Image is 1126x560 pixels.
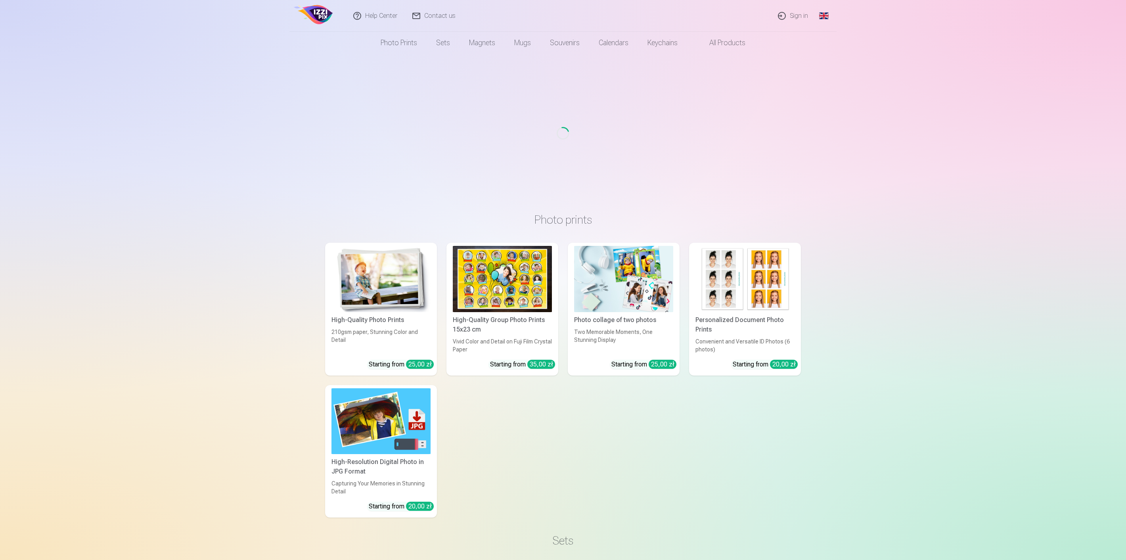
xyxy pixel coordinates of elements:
[568,243,680,376] a: Photo collage of two photosPhoto collage of two photosTwo Memorable Moments, One Stunning Display...
[733,360,798,369] div: Starting from
[695,246,795,312] img: Personalized Document Photo Prints
[406,502,434,511] div: 20,00 zł
[293,3,335,29] img: /p1
[571,315,676,325] div: Photo collage of two photos
[571,328,676,353] div: Two Memorable Moments, One Stunning Display
[328,328,434,353] div: 210gsm paper, Stunning Color and Detail
[406,360,434,369] div: 25,00 zł
[331,246,431,312] img: High-Quality Photo Prints
[689,243,801,376] a: Personalized Document Photo PrintsPersonalized Document Photo PrintsConvenient and Versatile ID P...
[450,338,555,353] div: Vivid Color and Detail on Fuji Film Crystal Paper
[371,32,427,54] a: Photo prints
[325,385,437,518] a: High-Resolution Digital Photo in JPG FormatHigh-Resolution Digital Photo in JPG FormatCapturing Y...
[453,246,552,312] img: High-Quality Group Photo Prints 15x23 cm
[331,213,795,227] h3: Photo prints
[589,32,638,54] a: Calendars
[331,533,795,548] h3: Sets
[460,32,505,54] a: Magnets
[540,32,589,54] a: Souvenirs
[328,479,434,495] div: Capturing Your Memories in Stunning Detail
[649,360,676,369] div: 25,00 zł
[446,243,558,376] a: High-Quality Group Photo Prints 15x23 cmHigh-Quality Group Photo Prints 15x23 cmVivid Color and D...
[692,338,798,353] div: Convenient and Versatile ID Photos (6 photos)
[328,457,434,476] div: High-Resolution Digital Photo in JPG Format
[490,360,555,369] div: Starting from
[527,360,555,369] div: 35,00 zł
[325,243,437,376] a: High-Quality Photo PrintsHigh-Quality Photo Prints210gsm paper, Stunning Color and DetailStarting...
[369,360,434,369] div: Starting from
[328,315,434,325] div: High-Quality Photo Prints
[611,360,676,369] div: Starting from
[369,502,434,511] div: Starting from
[574,246,673,312] img: Photo collage of two photos
[638,32,687,54] a: Keychains
[331,388,431,455] img: High-Resolution Digital Photo in JPG Format
[770,360,798,369] div: 20,00 zł
[505,32,540,54] a: Mugs
[687,32,755,54] a: All products
[692,315,798,334] div: Personalized Document Photo Prints
[427,32,460,54] a: Sets
[450,315,555,334] div: High-Quality Group Photo Prints 15x23 cm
